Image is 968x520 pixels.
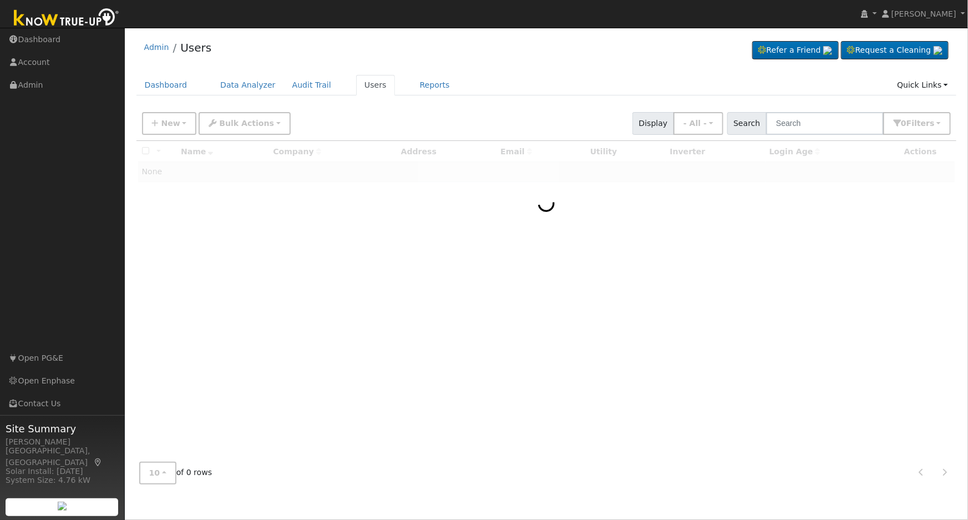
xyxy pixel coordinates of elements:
span: Filter [906,119,935,128]
a: Quick Links [889,75,956,95]
span: Site Summary [6,421,119,436]
input: Search [766,112,884,135]
div: Solar Install: [DATE] [6,466,119,477]
button: New [142,112,197,135]
span: Display [632,112,674,135]
a: Users [180,41,211,54]
img: retrieve [823,46,832,55]
div: System Size: 4.76 kW [6,474,119,486]
button: 0Filters [883,112,951,135]
span: Search [727,112,767,135]
img: Know True-Up [8,6,125,31]
a: Admin [144,43,169,52]
a: Refer a Friend [752,41,839,60]
a: Map [93,458,103,467]
div: [PERSON_NAME] [6,436,119,448]
button: - All - [673,112,723,135]
span: Bulk Actions [219,119,274,128]
img: retrieve [58,502,67,511]
button: Bulk Actions [199,112,290,135]
a: Audit Trail [284,75,339,95]
span: [PERSON_NAME] [891,9,956,18]
img: retrieve [934,46,942,55]
a: Users [356,75,395,95]
span: 10 [149,468,160,477]
span: New [161,119,180,128]
a: Request a Cleaning [841,41,949,60]
a: Reports [412,75,458,95]
a: Data Analyzer [212,75,284,95]
span: s [930,119,934,128]
a: Dashboard [136,75,196,95]
button: 10 [139,462,176,484]
div: [GEOGRAPHIC_DATA], [GEOGRAPHIC_DATA] [6,445,119,468]
span: of 0 rows [139,462,212,484]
